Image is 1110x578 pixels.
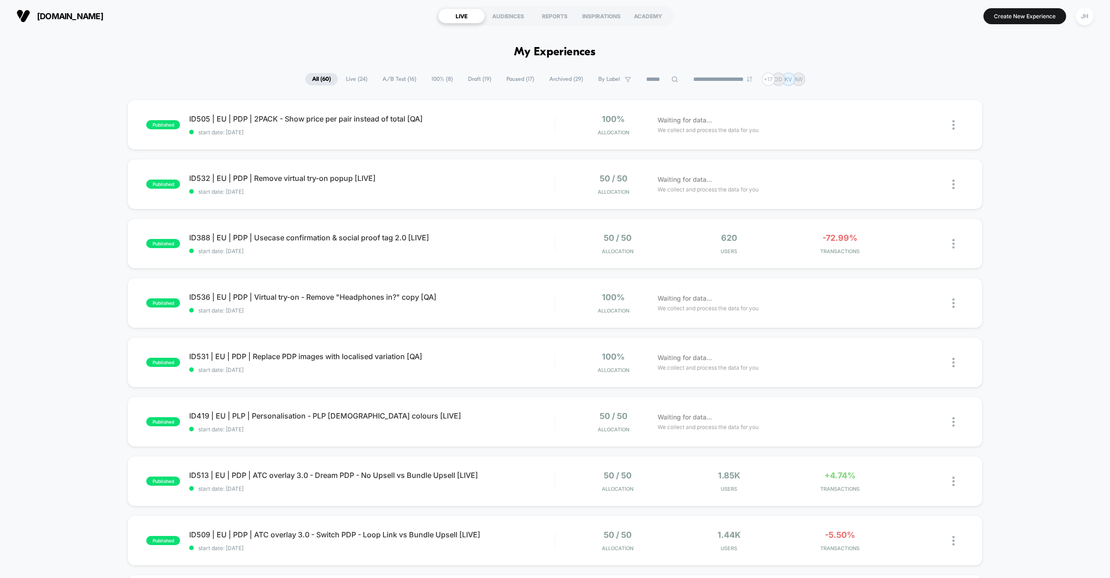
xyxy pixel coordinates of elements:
[604,233,632,243] span: 50 / 50
[658,363,759,372] span: We collect and process the data for you
[602,545,633,551] span: Allocation
[376,73,423,85] span: A/B Test ( 16 )
[602,292,625,302] span: 100%
[952,477,955,486] img: close
[658,423,759,431] span: We collect and process the data for you
[658,353,712,363] span: Waiting for data...
[189,485,554,492] span: start date: [DATE]
[602,114,625,124] span: 100%
[189,307,554,314] span: start date: [DATE]
[1076,7,1094,25] div: JH
[785,76,792,83] p: KV
[675,486,782,492] span: Users
[598,426,629,433] span: Allocation
[952,298,955,308] img: close
[189,366,554,373] span: start date: [DATE]
[16,9,30,23] img: Visually logo
[189,426,554,433] span: start date: [DATE]
[146,180,180,189] span: published
[146,477,180,486] span: published
[598,367,629,373] span: Allocation
[717,530,741,540] span: 1.44k
[189,129,554,136] span: start date: [DATE]
[824,471,855,480] span: +4.74%
[658,185,759,194] span: We collect and process the data for you
[658,115,712,125] span: Waiting for data...
[189,530,554,539] span: ID509 | EU | PDP | ATC overlay 3.0 - Switch PDP - Loop Link vs Bundle Upsell [LIVE]
[658,126,759,134] span: We collect and process the data for you
[146,358,180,367] span: published
[787,248,893,255] span: TRANSACTIONS
[625,9,671,23] div: ACADEMY
[189,114,554,123] span: ID505 | EU | PDP | 2PACK - Show price per pair instead of total [QA]
[499,73,541,85] span: Paused ( 17 )
[189,471,554,480] span: ID513 | EU | PDP | ATC overlay 3.0 - Dream PDP - No Upsell vs Bundle Upsell [LIVE]
[721,233,737,243] span: 620
[762,73,775,86] div: + 17
[604,530,632,540] span: 50 / 50
[658,412,712,422] span: Waiting for data...
[600,174,627,183] span: 50 / 50
[952,536,955,546] img: close
[37,11,103,21] span: [DOMAIN_NAME]
[787,486,893,492] span: TRANSACTIONS
[952,180,955,189] img: close
[823,233,857,243] span: -72.99%
[189,174,554,183] span: ID532 | EU | PDP | Remove virtual try-on popup [LIVE]
[952,358,955,367] img: close
[747,76,752,82] img: end
[305,73,338,85] span: All ( 60 )
[14,9,106,23] button: [DOMAIN_NAME]
[675,248,782,255] span: Users
[604,471,632,480] span: 50 / 50
[339,73,374,85] span: Live ( 24 )
[598,308,629,314] span: Allocation
[189,248,554,255] span: start date: [DATE]
[718,471,740,480] span: 1.85k
[794,76,803,83] p: AW
[602,248,633,255] span: Allocation
[600,411,627,421] span: 50 / 50
[598,189,629,195] span: Allocation
[1073,7,1096,26] button: JH
[146,536,180,545] span: published
[146,120,180,129] span: published
[983,8,1066,24] button: Create New Experience
[146,298,180,308] span: published
[602,486,633,492] span: Allocation
[602,352,625,361] span: 100%
[658,175,712,185] span: Waiting for data...
[189,233,554,242] span: ID388 | EU | PDP | Usecase confirmation & social proof tag 2.0 [LIVE]
[425,73,460,85] span: 100% ( 8 )
[598,76,620,83] span: By Label
[952,239,955,249] img: close
[438,9,485,23] div: LIVE
[189,545,554,551] span: start date: [DATE]
[952,120,955,130] img: close
[461,73,498,85] span: Draft ( 19 )
[658,293,712,303] span: Waiting for data...
[531,9,578,23] div: REPORTS
[787,545,893,551] span: TRANSACTIONS
[952,417,955,427] img: close
[146,417,180,426] span: published
[598,129,629,136] span: Allocation
[189,188,554,195] span: start date: [DATE]
[675,545,782,551] span: Users
[542,73,590,85] span: Archived ( 29 )
[514,46,596,59] h1: My Experiences
[189,352,554,361] span: ID531 | EU | PDP | Replace PDP images with localised variation [QA]
[146,239,180,248] span: published
[774,76,782,83] p: DD
[658,304,759,313] span: We collect and process the data for you
[189,292,554,302] span: ID536 | EU | PDP | Virtual try-on - Remove "Headphones in?" copy [QA]
[825,530,855,540] span: -5.50%
[578,9,625,23] div: INSPIRATIONS
[485,9,531,23] div: AUDIENCES
[189,411,554,420] span: ID419 | EU | PLP | Personalisation - PLP [DEMOGRAPHIC_DATA] colours [LIVE]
